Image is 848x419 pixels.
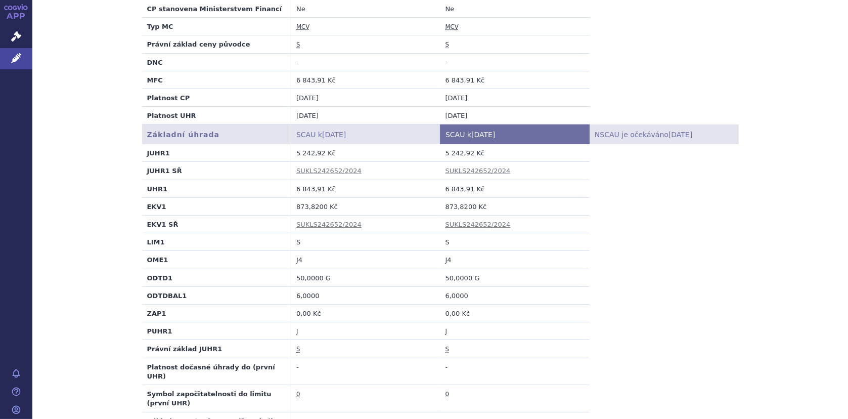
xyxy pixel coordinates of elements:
[291,180,440,197] td: 6 843,91 Kč
[291,358,440,385] td: -
[296,221,362,228] a: SUKLS242652/2024
[147,76,163,84] strong: MFC
[440,89,590,107] td: [DATE]
[296,41,300,49] abbr: stanovena nebo změněna ve správním řízení podle zákona č. 48/1997 Sb. ve znění účinném od 1.1.2008
[471,131,495,139] span: [DATE]
[291,286,440,304] td: 6,0000
[296,23,309,31] abbr: maximální cena výrobce
[147,256,168,264] strong: OME1
[440,358,590,385] td: -
[142,124,291,144] th: Základní úhrada
[291,305,440,322] td: 0,00 Kč
[445,346,449,353] abbr: stanovena nebo změněna ve správním řízení podle zákona č. 48/1997 Sb. ve znění účinném od 1.1.2008
[291,89,440,107] td: [DATE]
[440,305,590,322] td: 0,00 Kč
[440,233,590,251] td: S
[668,131,692,139] span: [DATE]
[440,269,590,286] td: 50,0000 G
[296,167,362,175] a: SUKLS242652/2024
[147,59,163,66] strong: DNC
[445,41,449,49] abbr: stanovena nebo změněna ve správním řízení podle zákona č. 48/1997 Sb. ve znění účinném od 1.1.2008
[440,197,590,215] td: 873,8200 Kč
[445,221,511,228] a: SUKLS242652/2024
[445,167,511,175] a: SUKLS242652/2024
[147,149,170,157] strong: JUHR1
[445,23,459,31] abbr: maximální cena výrobce
[440,124,590,144] th: SCAU k
[440,286,590,304] td: 6,0000
[440,107,590,124] td: [DATE]
[147,94,190,102] strong: Platnost CP
[147,112,196,119] strong: Platnost UHR
[147,167,182,175] strong: JUHR1 SŘ
[147,310,166,317] strong: ZAP1
[147,185,168,193] strong: UHR1
[590,124,739,144] th: NSCAU je očekáváno
[296,346,300,353] abbr: stanovena nebo změněna ve správním řízení podle zákona č. 48/1997 Sb. ve znění účinném od 1.1.2008
[296,328,298,336] abbr: LP u nichž MFC <= UHR1. Upozornění: Doprodeje dle cenového předpisu Ministerstva zdravotnictví ČR...
[147,238,165,246] strong: LIM1
[291,144,440,162] td: 5 242,92 Kč
[445,328,447,336] abbr: LP u nichž MFC <= UHR1. Upozornění: Doprodeje dle cenového předpisu Ministerstva zdravotnictví ČR...
[291,233,440,251] td: S
[291,107,440,124] td: [DATE]
[440,251,590,269] td: J4
[291,71,440,89] td: 6 843,91 Kč
[147,23,173,30] strong: Typ MC
[440,180,590,197] td: 6 843,91 Kč
[440,144,590,162] td: 5 242,92 Kč
[291,124,440,144] th: SCAU k
[147,203,166,211] strong: EKV1
[147,40,250,48] strong: Právní základ ceny původce
[147,345,222,353] strong: Právní základ JUHR1
[147,274,173,282] strong: ODTD1
[147,5,282,13] strong: CP stanovena Ministerstvem Financí
[440,53,590,71] td: -
[296,391,300,398] abbr: přípravky, které se nevydávají pacientovi v lékárně (LIM: A, D, S, C1, C2, C3)
[440,71,590,89] td: 6 843,91 Kč
[322,131,346,139] span: [DATE]
[445,391,449,398] abbr: přípravky, které se nevydávají pacientovi v lékárně (LIM: A, D, S, C1, C2, C3)
[147,221,178,228] strong: EKV1 SŘ
[147,327,172,335] strong: PUHR1
[291,53,440,71] td: -
[147,363,275,380] strong: Platnost dočasné úhrady do (první UHR)
[291,197,440,215] td: 873,8200 Kč
[291,269,440,286] td: 50,0000 G
[291,251,440,269] td: J4
[147,292,187,300] strong: ODTDBAL1
[147,390,272,407] strong: Symbol započitatelnosti do limitu (první UHR)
